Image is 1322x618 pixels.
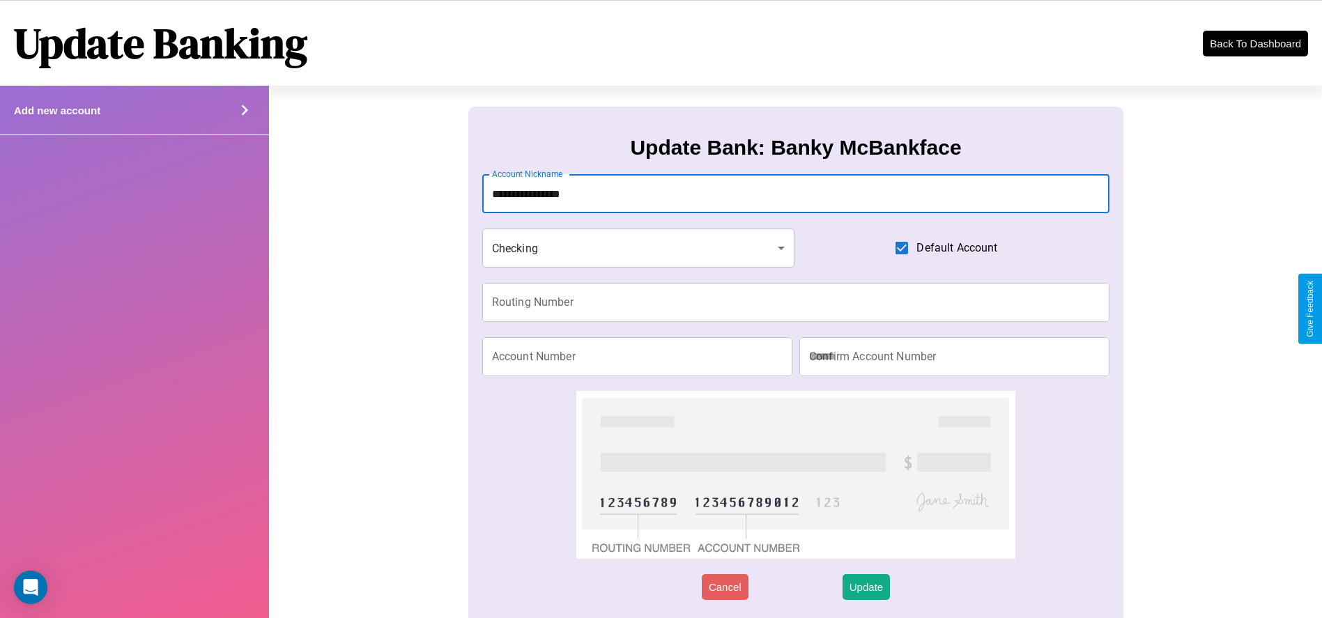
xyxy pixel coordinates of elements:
[492,168,563,180] label: Account Nickname
[630,136,961,160] h3: Update Bank: Banky McBankface
[916,240,997,256] span: Default Account
[482,229,794,268] div: Checking
[14,15,307,72] h1: Update Banking
[14,571,47,604] div: Open Intercom Messenger
[843,574,890,600] button: Update
[702,574,748,600] button: Cancel
[14,105,100,116] h4: Add new account
[576,391,1016,559] img: check
[1203,31,1308,56] button: Back To Dashboard
[1305,281,1315,337] div: Give Feedback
